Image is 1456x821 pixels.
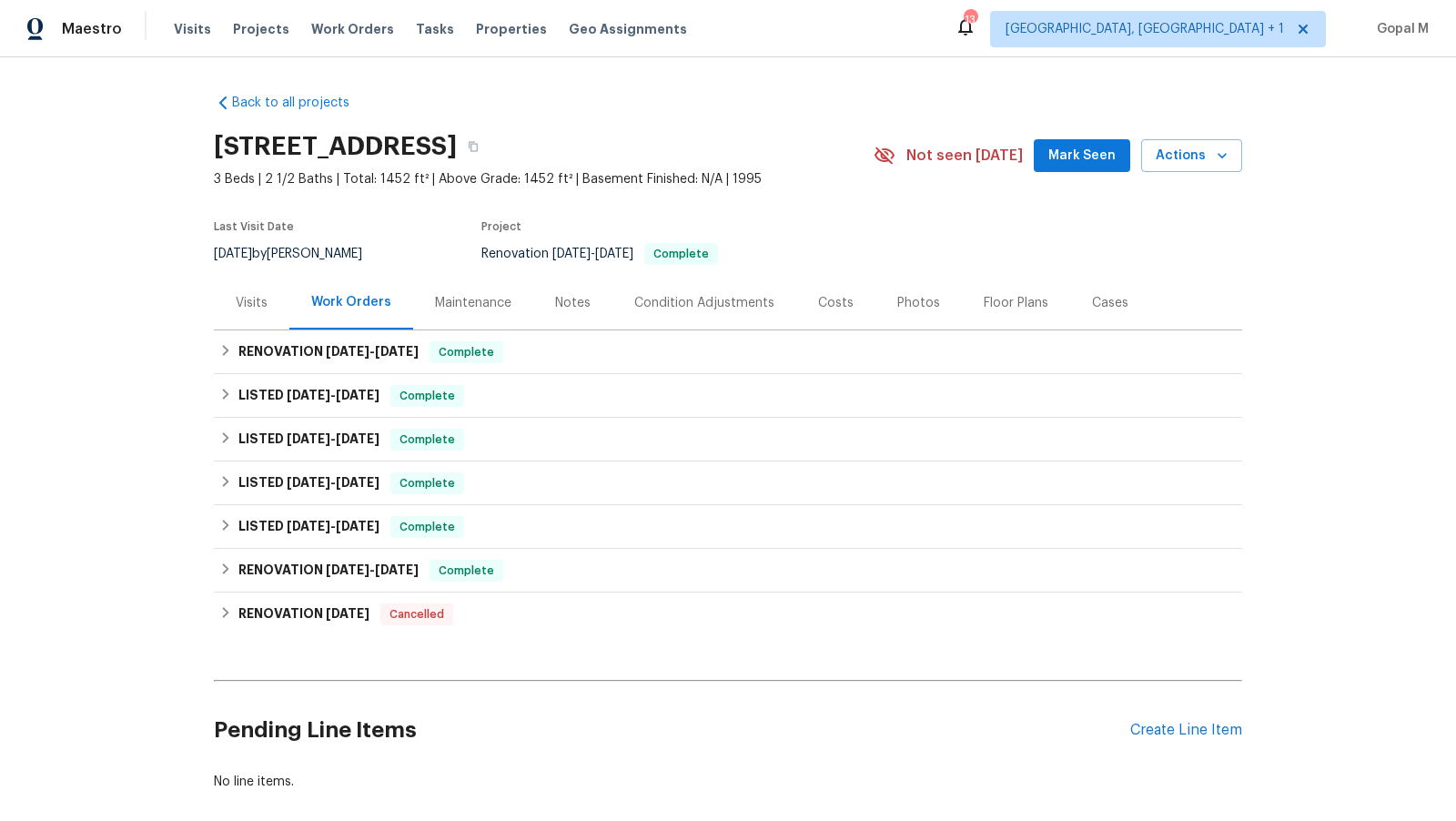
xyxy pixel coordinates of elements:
div: Create Line Item [1130,722,1242,739]
h6: LISTED [238,385,379,407]
span: Projects [233,20,289,38]
div: RENOVATION [DATE]-[DATE]Complete [214,330,1242,374]
span: Tasks [416,23,454,35]
span: [DATE] [287,476,330,489]
button: Copy Address [457,130,490,163]
h2: [STREET_ADDRESS] [214,137,457,156]
span: [DATE] [336,432,379,445]
span: - [287,520,379,532]
span: - [552,248,633,260]
span: Complete [431,343,501,361]
div: Costs [818,294,854,312]
span: Complete [392,387,462,405]
h6: RENOVATION [238,341,419,363]
span: [DATE] [375,345,419,358]
span: Complete [392,474,462,492]
span: Renovation [481,248,718,260]
span: [DATE] [595,248,633,260]
div: No line items. [214,773,1242,791]
span: Gopal M [1370,20,1429,38]
button: Mark Seen [1034,139,1130,173]
div: RENOVATION [DATE]Cancelled [214,593,1242,636]
span: [DATE] [326,345,369,358]
span: [DATE] [336,389,379,401]
span: - [287,389,379,401]
span: [DATE] [552,248,591,260]
span: Geo Assignments [569,20,687,38]
h6: LISTED [238,516,379,538]
span: Complete [392,431,462,449]
div: Cases [1092,294,1128,312]
div: Floor Plans [984,294,1048,312]
div: LISTED [DATE]-[DATE]Complete [214,461,1242,505]
button: Actions [1141,139,1242,173]
span: Complete [392,518,462,536]
span: Mark Seen [1048,145,1116,167]
div: Notes [555,294,591,312]
span: [DATE] [287,389,330,401]
span: [DATE] [287,520,330,532]
span: Complete [431,562,501,580]
h6: LISTED [238,472,379,494]
span: Complete [646,248,716,259]
span: Not seen [DATE] [906,147,1023,165]
h6: RENOVATION [238,603,369,625]
div: LISTED [DATE]-[DATE]Complete [214,374,1242,418]
div: Condition Adjustments [634,294,774,312]
h6: LISTED [238,429,379,451]
span: - [326,345,419,358]
span: 3 Beds | 2 1/2 Baths | Total: 1452 ft² | Above Grade: 1452 ft² | Basement Finished: N/A | 1995 [214,170,874,188]
span: [DATE] [336,520,379,532]
span: Maestro [62,20,122,38]
span: [DATE] [375,563,419,576]
span: [DATE] [287,432,330,445]
span: Properties [476,20,547,38]
a: Back to all projects [214,94,389,112]
span: Visits [174,20,211,38]
span: - [287,476,379,489]
div: RENOVATION [DATE]-[DATE]Complete [214,549,1242,593]
div: 13 [964,11,976,29]
span: - [326,563,419,576]
span: [DATE] [214,248,252,260]
div: Visits [236,294,268,312]
span: [DATE] [326,563,369,576]
div: by [PERSON_NAME] [214,243,384,265]
span: Project [481,221,521,232]
div: LISTED [DATE]-[DATE]Complete [214,505,1242,549]
div: Photos [897,294,940,312]
span: Last Visit Date [214,221,294,232]
span: [GEOGRAPHIC_DATA], [GEOGRAPHIC_DATA] + 1 [1006,20,1284,38]
h2: Pending Line Items [214,688,1130,773]
h6: RENOVATION [238,560,419,582]
div: Maintenance [435,294,511,312]
span: Actions [1156,145,1228,167]
span: Work Orders [311,20,394,38]
div: LISTED [DATE]-[DATE]Complete [214,418,1242,461]
span: [DATE] [336,476,379,489]
div: Work Orders [311,293,391,311]
span: - [287,432,379,445]
span: [DATE] [326,607,369,620]
span: Cancelled [382,605,451,623]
